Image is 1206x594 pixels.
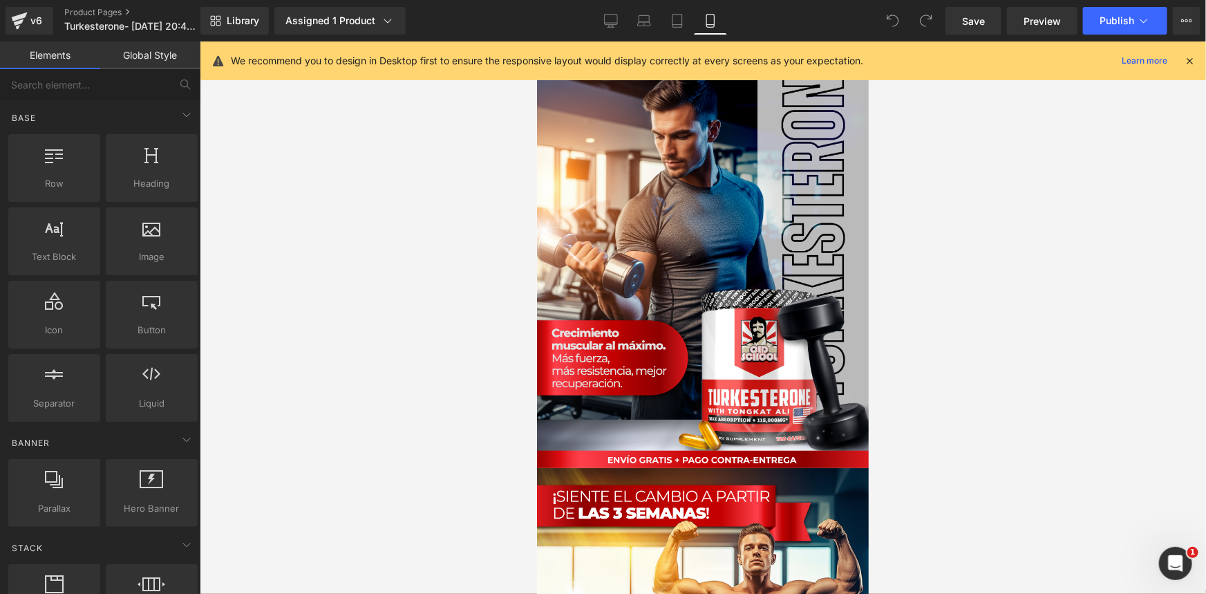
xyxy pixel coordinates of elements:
[110,501,194,516] span: Hero Banner
[64,21,197,32] span: Turkesterone- [DATE] 20:46:34
[1100,15,1134,26] span: Publish
[110,250,194,264] span: Image
[1187,547,1198,558] span: 1
[1159,547,1192,580] iframe: Intercom live chat
[110,323,194,337] span: Button
[12,176,96,191] span: Row
[100,41,200,69] a: Global Style
[12,501,96,516] span: Parallax
[10,111,37,124] span: Base
[64,7,223,18] a: Product Pages
[912,7,940,35] button: Redo
[285,14,395,28] div: Assigned 1 Product
[1116,53,1173,69] a: Learn more
[200,7,269,35] a: New Library
[1024,14,1061,28] span: Preview
[628,7,661,35] a: Laptop
[10,541,44,555] span: Stack
[231,53,863,68] p: We recommend you to design in Desktop first to ensure the responsive layout would display correct...
[1007,7,1077,35] a: Preview
[28,12,45,30] div: v6
[110,396,194,411] span: Liquid
[1173,7,1200,35] button: More
[12,323,96,337] span: Icon
[227,15,259,27] span: Library
[110,176,194,191] span: Heading
[694,7,727,35] a: Mobile
[6,7,53,35] a: v6
[12,250,96,264] span: Text Block
[10,436,51,449] span: Banner
[1083,7,1167,35] button: Publish
[12,396,96,411] span: Separator
[962,14,985,28] span: Save
[661,7,694,35] a: Tablet
[879,7,907,35] button: Undo
[594,7,628,35] a: Desktop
